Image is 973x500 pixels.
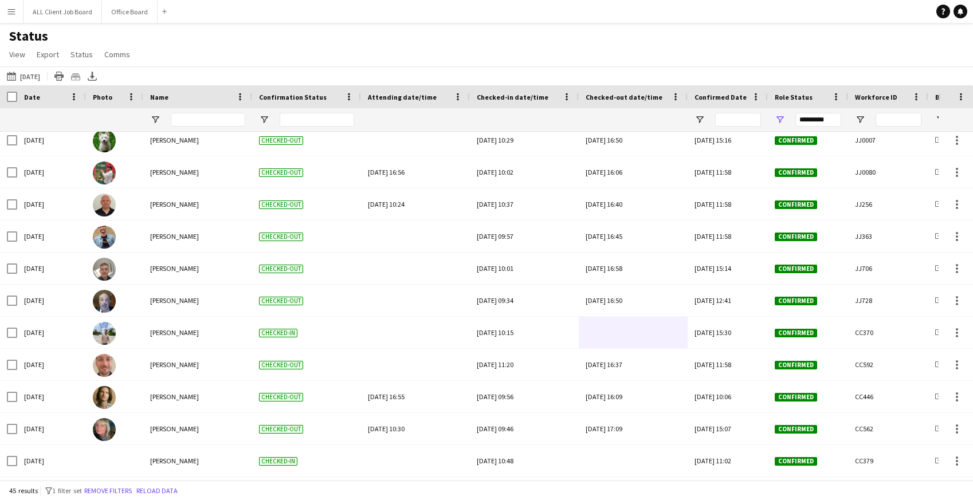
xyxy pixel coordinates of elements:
span: [PERSON_NAME] [150,296,199,305]
span: Confirmed Date [695,93,747,101]
img: Ben Syder [93,129,116,152]
span: Checked-out date/time [586,93,662,101]
div: [DATE] 16:37 [586,349,681,380]
button: Reload data [134,485,180,497]
span: Name [150,93,168,101]
div: [DATE] 17:09 [586,413,681,444]
span: Attending date/time [368,93,437,101]
span: Checked-out [259,393,303,401]
div: [DATE] 10:30 [368,413,463,444]
span: 1 filter set [52,486,82,495]
div: [DATE] 11:20 [477,349,572,380]
span: [PERSON_NAME] [150,200,199,208]
div: [DATE] 16:09 [586,381,681,412]
div: [DATE] 11:02 [688,445,768,477]
div: [DATE] [17,381,86,412]
span: [PERSON_NAME] [150,392,199,401]
div: [DATE] [17,317,86,348]
span: Confirmed [775,168,817,177]
img: Daniel Mckee [93,386,116,409]
span: Confirmed [775,425,817,434]
a: View [5,47,30,62]
img: Eddie Lawrie [93,162,116,184]
div: [DATE] 16:40 [586,188,681,220]
span: [PERSON_NAME] [150,264,199,273]
span: [PERSON_NAME] [150,232,199,241]
div: [DATE] 16:55 [368,381,463,412]
div: [DATE] [17,413,86,444]
div: [DATE] 10:48 [477,445,572,477]
span: Checked-out [259,361,303,369]
span: View [9,49,25,60]
span: Confirmed [775,329,817,337]
div: CC446 [848,381,928,412]
div: [DATE] [17,221,86,252]
div: [DATE] 09:56 [477,381,572,412]
div: [DATE] 11:58 [688,349,768,380]
img: Michael Davis [93,290,116,313]
span: Checked-out [259,265,303,273]
div: [DATE] 16:06 [586,156,681,188]
button: [DATE] [5,69,42,83]
div: JJ256 [848,188,928,220]
div: [DATE] 15:07 [688,413,768,444]
span: Checked-out [259,297,303,305]
div: [DATE] 10:29 [477,124,572,156]
div: [DATE] 15:16 [688,124,768,156]
span: Checked-out [259,425,303,434]
span: Checked-out [259,168,303,177]
div: [DATE] 16:56 [368,156,463,188]
a: Export [32,47,64,62]
div: CC370 [848,317,928,348]
button: Open Filter Menu [855,115,865,125]
button: Open Filter Menu [935,115,945,125]
button: Open Filter Menu [259,115,269,125]
img: Rory Lapham [93,194,116,216]
span: Checked-out [259,136,303,145]
span: Checked-in [259,329,297,337]
span: [PERSON_NAME] [150,360,199,369]
span: Status [70,49,93,60]
span: Comms [104,49,130,60]
button: Open Filter Menu [150,115,160,125]
div: [DATE] 11:58 [688,221,768,252]
span: [PERSON_NAME] [150,456,199,465]
span: [PERSON_NAME] [150,328,199,337]
img: Navid Nasseri [93,322,116,345]
div: [DATE] [17,156,86,188]
span: Checked-out [259,200,303,209]
button: Office Board [102,1,158,23]
span: Role Status [775,93,813,101]
app-action-btn: Export XLSX [85,69,99,83]
a: Comms [100,47,135,62]
div: [DATE] 15:14 [688,253,768,284]
div: [DATE] 10:06 [688,381,768,412]
div: [DATE] 11:58 [688,156,768,188]
a: Notifications [954,5,967,18]
span: Confirmed [775,361,817,369]
div: [DATE] 09:46 [477,413,572,444]
div: [DATE] 10:37 [477,188,572,220]
app-action-btn: Crew files as ZIP [69,69,83,83]
input: Confirmed Date Filter Input [715,113,761,127]
span: Photo [93,93,112,101]
div: CC592 [848,349,928,380]
img: Luke Bates [93,258,116,281]
span: Confirmed [775,233,817,241]
button: Open Filter Menu [775,115,785,125]
div: CC379 [848,445,928,477]
img: Ulugbek Abdurahmanov [93,226,116,249]
span: [PERSON_NAME] [150,168,199,176]
div: JJ0007 [848,124,928,156]
img: Nicola Lewis [93,418,116,441]
input: Role Status Filter Input [795,113,841,127]
span: Confirmed [775,200,817,209]
button: ALL Client Job Board [23,1,102,23]
button: Remove filters [82,485,134,497]
div: [DATE] 16:45 [586,221,681,252]
span: Confirmed [775,297,817,305]
div: [DATE] 15:30 [688,317,768,348]
div: JJ706 [848,253,928,284]
span: Confirmed [775,393,817,401]
app-action-btn: Print [52,69,66,83]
